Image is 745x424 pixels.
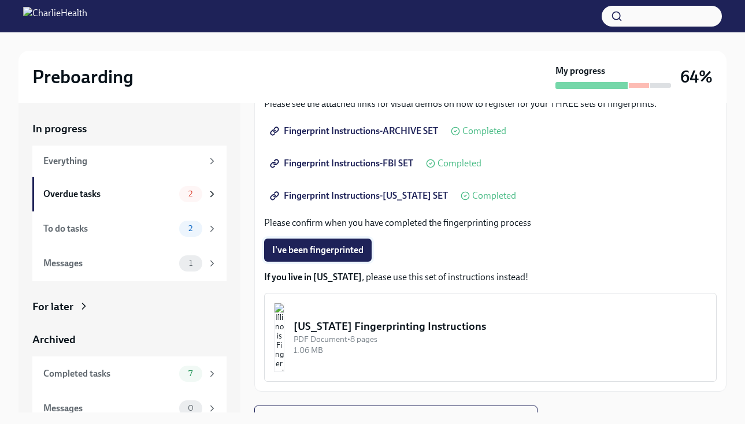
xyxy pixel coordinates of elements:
a: Fingerprint Instructions-FBI SET [264,152,421,175]
div: Everything [43,155,202,168]
div: Completed tasks [43,367,175,380]
a: For later [32,299,227,314]
div: PDF Document • 8 pages [294,334,707,345]
button: I've been fingerprinted [264,239,372,262]
a: Completed tasks7 [32,356,227,391]
div: 1.06 MB [294,345,707,356]
h2: Preboarding [32,65,134,88]
div: Overdue tasks [43,188,175,200]
strong: My progress [555,65,605,77]
span: Fingerprint Instructions-FBI SET [272,158,413,169]
span: Fingerprint Instructions-ARCHIVE SET [272,125,438,137]
a: Fingerprint Instructions-[US_STATE] SET [264,184,456,207]
a: In progress [32,121,227,136]
h3: 64% [680,66,713,87]
span: Completed [438,159,481,168]
a: Messages1 [32,246,227,281]
img: CharlieHealth [23,7,87,25]
div: [US_STATE] Fingerprinting Instructions [294,319,707,334]
p: Please confirm when you have completed the fingerprinting process [264,217,717,229]
strong: If you live in [US_STATE] [264,271,362,282]
span: 2 [181,189,199,198]
span: 1 [182,259,199,267]
span: 2 [181,224,199,233]
a: Fingerprint Instructions-ARCHIVE SET [264,120,446,143]
span: Completed [472,191,516,200]
span: 7 [181,369,199,378]
span: 0 [181,404,201,412]
a: To do tasks2 [32,211,227,246]
div: Messages [43,402,175,415]
a: Archived [32,332,227,347]
span: Fingerprint Instructions-[US_STATE] SET [272,190,448,202]
span: Next task : Complete FBI Clearance Screening AFTER Fingerprinting [264,411,528,423]
span: Completed [462,127,506,136]
a: Everything [32,146,227,177]
div: Messages [43,257,175,270]
span: I've been fingerprinted [272,244,364,256]
p: , please use this set of instructions instead! [264,271,717,284]
div: For later [32,299,73,314]
p: Please see the attached links for visual demos on how to register for your THREE sets of fingerpr... [264,98,717,110]
div: To do tasks [43,222,175,235]
button: [US_STATE] Fingerprinting InstructionsPDF Document•8 pages1.06 MB [264,293,717,382]
a: Overdue tasks2 [32,177,227,211]
img: Illinois Fingerprinting Instructions [274,303,284,372]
